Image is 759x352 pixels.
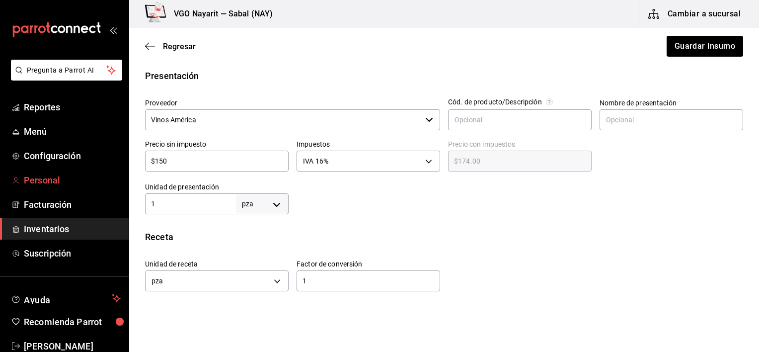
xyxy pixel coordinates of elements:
span: Inventarios [24,222,121,236]
label: Nombre de presentación [600,99,743,106]
input: Ver todos [145,109,421,130]
span: Facturación [24,198,121,211]
a: Pregunta a Parrot AI [7,72,122,83]
input: Opcional [600,109,743,130]
input: 0 [297,275,440,287]
button: Regresar [145,42,196,51]
div: Cód. de producto/Descripción [448,98,542,105]
label: Unidad de receta [145,261,289,267]
div: Receta [145,230,743,244]
input: $0.00 [448,155,592,167]
button: open_drawer_menu [109,26,117,34]
span: Recomienda Parrot [24,315,121,329]
div: pza [236,194,289,213]
label: Precio sin impuesto [145,141,289,148]
span: Suscripción [24,247,121,260]
h3: VGO Nayarit — Sabal (NAY) [166,8,273,20]
span: Menú [24,125,121,138]
span: Ayuda [24,292,108,304]
label: Precio con impuestos [448,141,592,148]
span: Personal [24,174,121,187]
label: Factor de conversión [297,261,440,267]
input: Opcional [448,109,592,130]
span: Configuración [24,149,121,163]
label: Impuestos [297,141,440,148]
main: ; [129,28,759,296]
div: pza [145,270,289,291]
span: Pregunta a Parrot AI [27,65,107,76]
button: Guardar insumo [667,36,743,57]
div: Presentación [145,69,743,83]
span: Reportes [24,100,121,114]
label: Unidad de presentación [145,183,289,190]
input: 0 [145,198,236,210]
span: Regresar [163,42,196,51]
div: IVA 16% [297,151,440,172]
button: Pregunta a Parrot AI [11,60,122,81]
input: $0.00 [145,155,289,167]
label: Proveedor [145,99,440,106]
